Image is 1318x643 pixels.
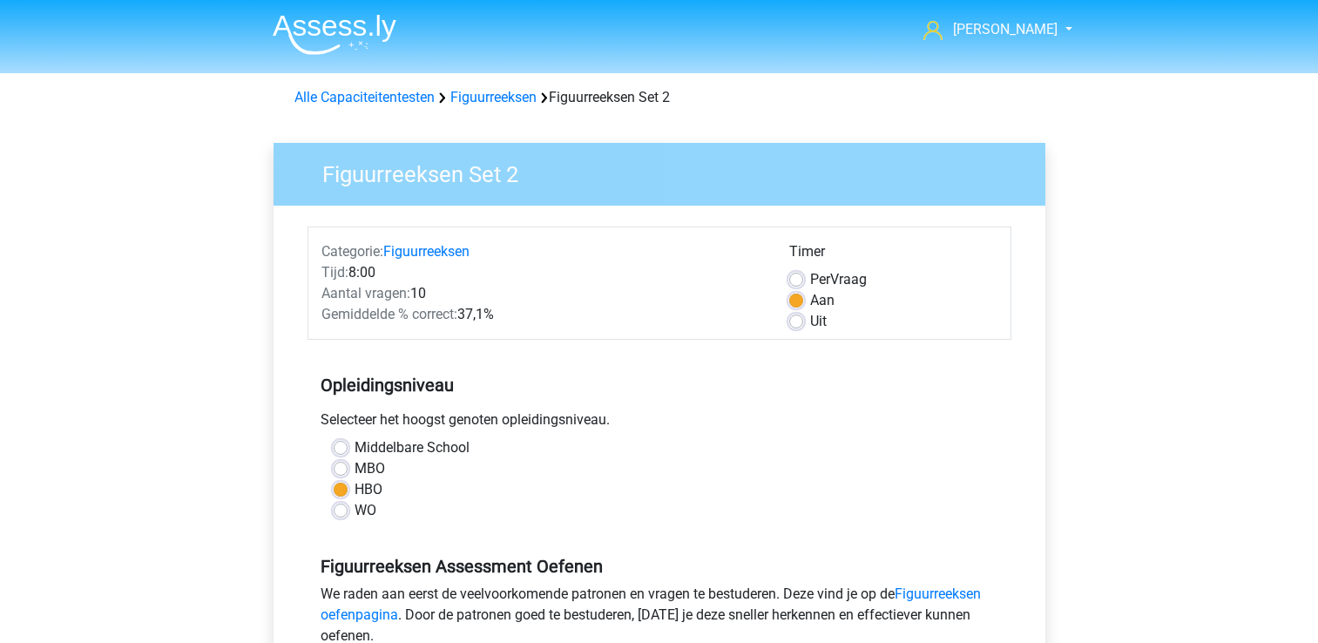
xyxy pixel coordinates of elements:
[355,437,470,458] label: Middelbare School
[810,311,827,332] label: Uit
[308,409,1011,437] div: Selecteer het hoogst genoten opleidingsniveau.
[321,243,383,260] span: Categorie:
[355,458,385,479] label: MBO
[321,368,998,403] h5: Opleidingsniveau
[294,89,435,105] a: Alle Capaciteitentesten
[355,500,376,521] label: WO
[301,154,1032,188] h3: Figuurreeksen Set 2
[810,290,835,311] label: Aan
[287,87,1031,108] div: Figuurreeksen Set 2
[308,304,776,325] div: 37,1%
[308,262,776,283] div: 8:00
[450,89,537,105] a: Figuurreeksen
[321,556,998,577] h5: Figuurreeksen Assessment Oefenen
[355,479,382,500] label: HBO
[953,21,1058,37] span: [PERSON_NAME]
[273,14,396,55] img: Assessly
[321,264,348,281] span: Tijd:
[383,243,470,260] a: Figuurreeksen
[916,19,1059,40] a: [PERSON_NAME]
[321,306,457,322] span: Gemiddelde % correct:
[321,285,410,301] span: Aantal vragen:
[810,271,830,288] span: Per
[308,283,776,304] div: 10
[789,241,997,269] div: Timer
[810,269,867,290] label: Vraag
